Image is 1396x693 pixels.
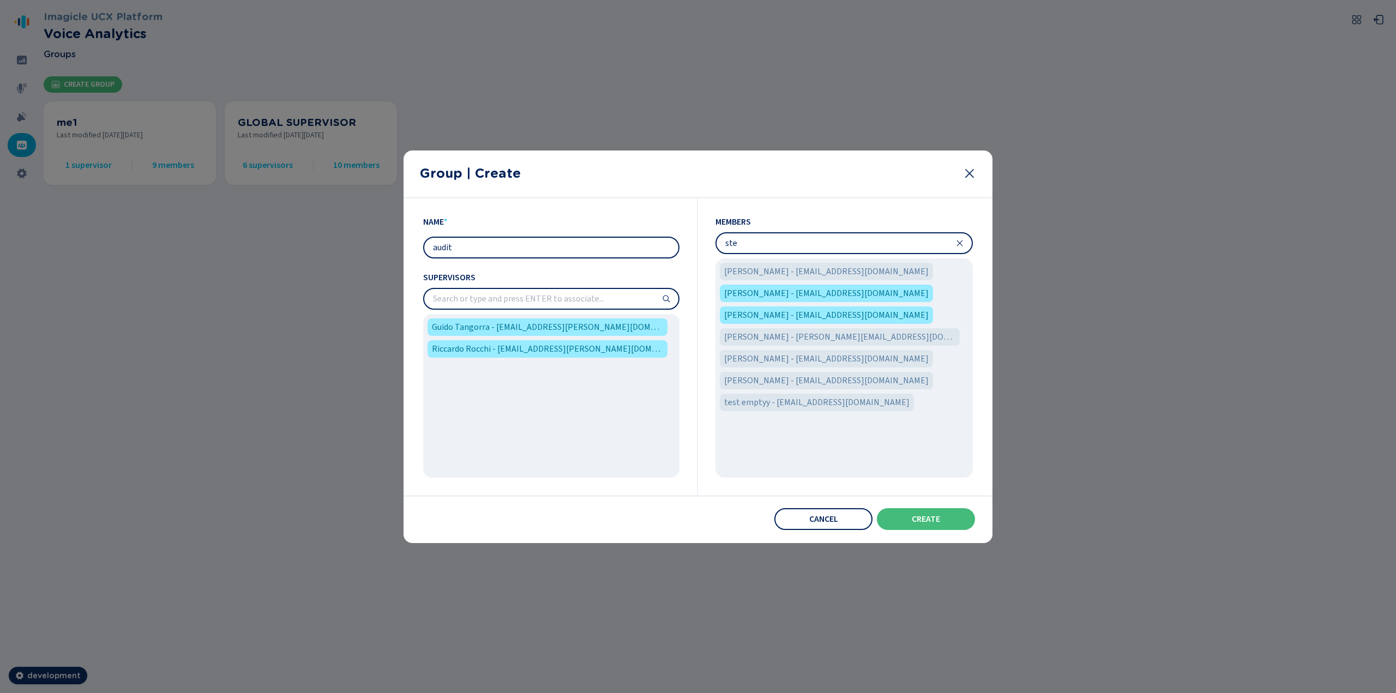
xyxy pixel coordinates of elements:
[420,164,954,183] h2: Group | Create
[423,216,444,228] span: Name
[432,321,663,334] span: Guido Tangorra - [EMAIL_ADDRESS][PERSON_NAME][DOMAIN_NAME]
[428,340,667,358] div: Riccardo Rocchi - riccardo.rocchi@imagicle.com
[423,272,679,284] span: Supervisors
[724,287,929,300] span: [PERSON_NAME] - [EMAIL_ADDRESS][DOMAIN_NAME]
[774,508,872,530] button: Cancel
[724,309,929,322] span: [PERSON_NAME] - [EMAIL_ADDRESS][DOMAIN_NAME]
[809,515,838,523] span: Cancel
[724,352,929,365] span: [PERSON_NAME] - [EMAIL_ADDRESS][DOMAIN_NAME]
[720,350,933,367] div: Stefano PalliccaSync - stefano.pallicca@imagicle.com
[720,328,960,346] div: Lisa Hampton - christensenmichelle@imagicle.com
[720,372,933,389] div: Stephen Aguilar - dana24@imagicle.com
[432,342,663,355] span: Riccardo Rocchi - [EMAIL_ADDRESS][PERSON_NAME][DOMAIN_NAME]
[963,167,976,180] svg: close
[720,285,933,302] div: Eric Chandler - shieldsstephanie@imagicle.com
[662,294,671,303] svg: search
[877,508,975,530] button: Create
[912,515,940,523] span: Create
[720,306,933,324] div: Janice Allen - kwebster@imagicle.com
[720,263,933,280] div: Eddie Weaver - steven88@imagicle.com
[424,289,678,309] input: Search or type and press ENTER to associate...
[724,265,929,278] span: [PERSON_NAME] - [EMAIL_ADDRESS][DOMAIN_NAME]
[724,330,955,344] span: [PERSON_NAME] - [PERSON_NAME][EMAIL_ADDRESS][DOMAIN_NAME]
[717,233,972,253] input: Search or type and press ENTER to associate...
[720,394,914,411] div: test emptyy - testempty@imagicle.com
[428,318,667,336] div: Guido Tangorra - guido.tangorra@imagicle.com
[724,396,910,409] span: test emptyy - [EMAIL_ADDRESS][DOMAIN_NAME]
[724,374,929,387] span: [PERSON_NAME] - [EMAIL_ADDRESS][DOMAIN_NAME]
[424,238,678,257] input: Type the group name...
[955,239,964,248] svg: close
[715,216,973,228] span: Members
